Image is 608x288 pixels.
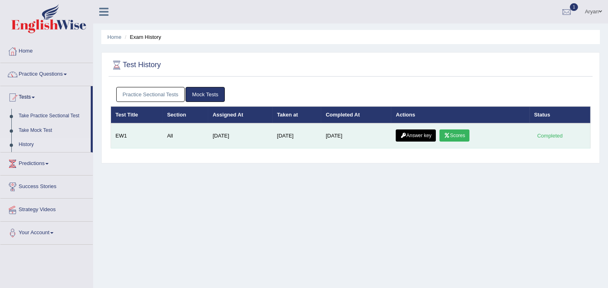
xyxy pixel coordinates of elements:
a: Home [107,34,122,40]
a: Tests [0,86,91,106]
a: Predictions [0,152,93,173]
th: Taken at [273,106,321,123]
a: Practice Questions [0,63,93,83]
a: History [15,138,91,152]
a: Your Account [0,222,93,242]
a: Practice Sectional Tests [116,87,185,102]
a: Take Mock Test [15,123,91,138]
a: Home [0,40,93,60]
td: [DATE] [321,123,391,148]
div: Completed [534,131,566,140]
span: 1 [570,3,578,11]
a: Scores [439,129,469,142]
th: Assigned At [208,106,273,123]
a: Success Stories [0,176,93,196]
th: Test Title [111,106,163,123]
a: Strategy Videos [0,199,93,219]
th: Actions [391,106,529,123]
a: Take Practice Sectional Test [15,109,91,123]
a: Mock Tests [186,87,225,102]
li: Exam History [123,33,161,41]
h2: Test History [111,59,161,71]
td: All [162,123,208,148]
th: Status [530,106,591,123]
a: Answer key [396,129,436,142]
th: Completed At [321,106,391,123]
td: [DATE] [208,123,273,148]
td: EW1 [111,123,163,148]
th: Section [162,106,208,123]
td: [DATE] [273,123,321,148]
